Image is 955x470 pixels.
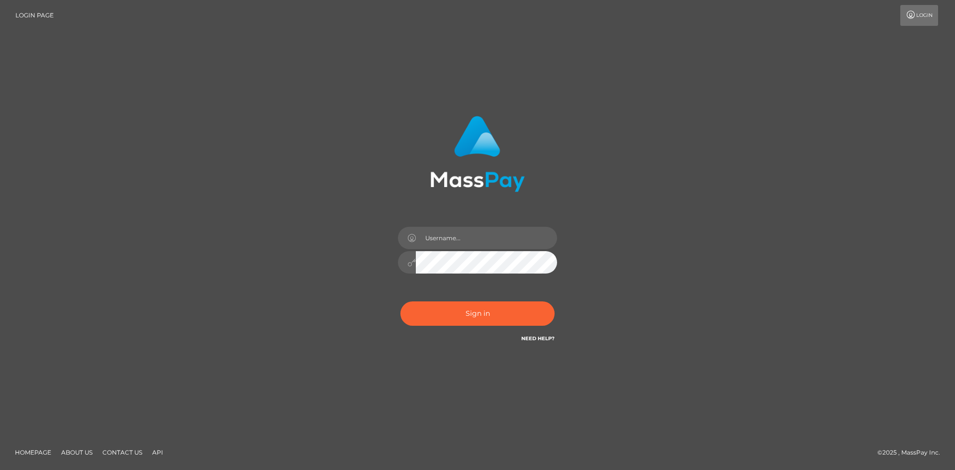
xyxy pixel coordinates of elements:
button: Sign in [400,301,555,326]
input: Username... [416,227,557,249]
img: MassPay Login [430,116,525,192]
a: Homepage [11,445,55,460]
a: Contact Us [98,445,146,460]
a: Need Help? [521,335,555,342]
a: About Us [57,445,96,460]
a: Login [900,5,938,26]
a: Login Page [15,5,54,26]
a: API [148,445,167,460]
div: © 2025 , MassPay Inc. [877,447,948,458]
